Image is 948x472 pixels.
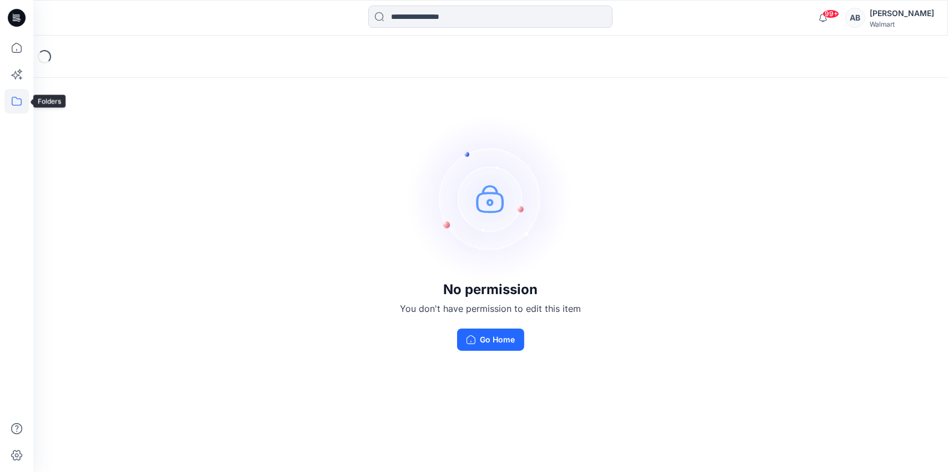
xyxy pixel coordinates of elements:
[845,8,865,28] div: AB
[408,115,574,282] img: no-perm.svg
[400,302,581,315] p: You don't have permission to edit this item
[457,329,524,351] button: Go Home
[870,7,934,20] div: [PERSON_NAME]
[822,9,839,18] span: 99+
[400,282,581,297] h3: No permission
[870,20,934,28] div: Walmart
